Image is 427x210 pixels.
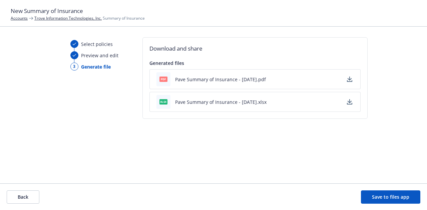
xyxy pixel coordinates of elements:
span: Select policies [81,41,113,48]
button: Pave Summary of Insurance - [DATE].pdf [175,76,266,83]
a: Trove Information Technologies, Inc. [34,15,102,21]
span: pdf [159,77,167,82]
div: 3 [70,63,78,71]
span: Preview and edit [81,52,118,59]
h2: Download and share [149,44,361,53]
button: Save to files app [361,190,420,204]
h1: New Summary of Insurance [11,7,416,15]
span: xlsx [159,99,167,104]
span: Summary of Insurance [34,15,145,21]
button: Back [7,190,39,204]
span: Generated files [149,60,184,66]
a: Accounts [11,15,28,21]
button: Pave Summary of Insurance - [DATE].xlsx [175,99,267,105]
span: Generate file [81,63,111,70]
